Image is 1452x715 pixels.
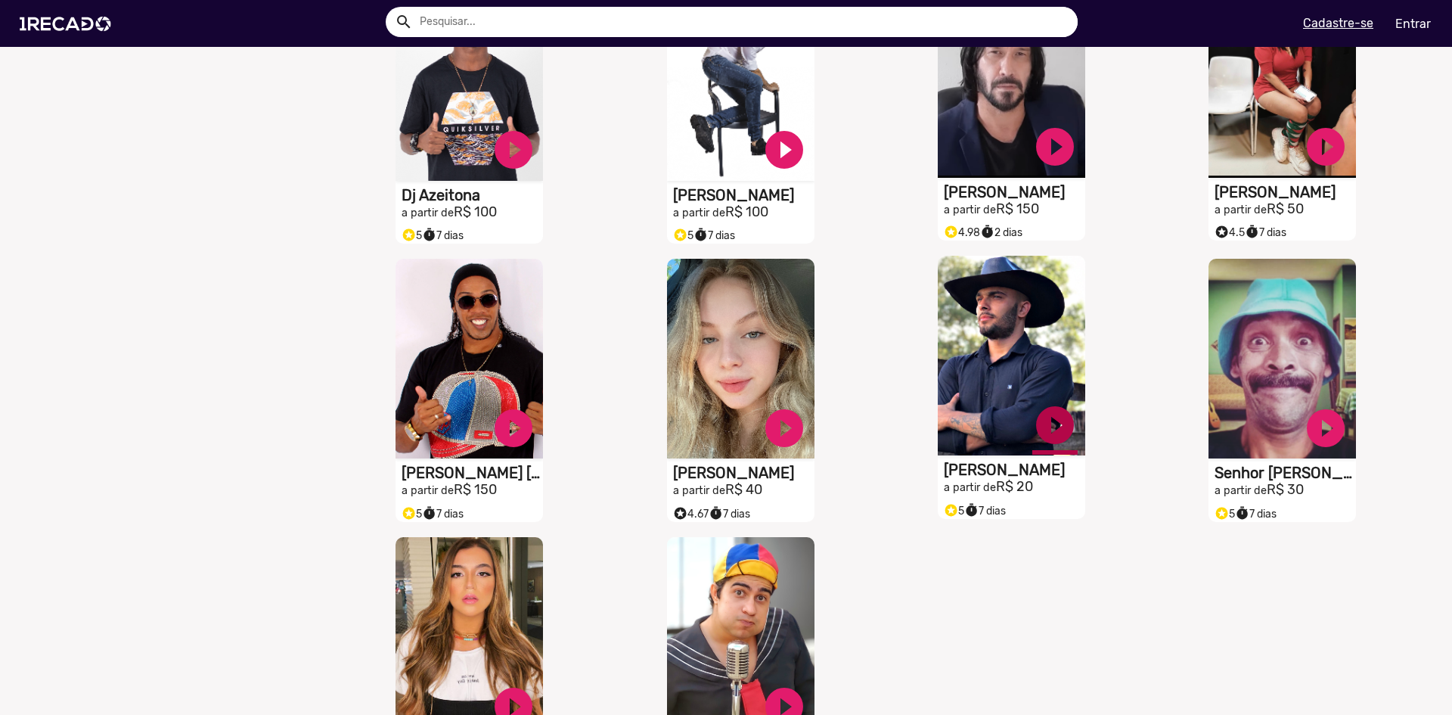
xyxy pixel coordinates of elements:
[944,499,958,518] i: Selo super talento
[673,204,814,221] h2: R$ 100
[667,259,814,459] video: S1RECADO vídeos dedicados para fãs e empresas
[944,201,1085,218] h2: R$ 150
[673,229,693,242] span: 5
[1245,225,1259,239] small: timer
[402,502,416,521] i: Selo super talento
[389,8,416,34] button: Example home icon
[938,256,1085,455] video: S1RECADO vídeos dedicados para fãs e empresas
[762,127,807,173] a: play_circle_filled
[964,499,979,518] i: timer
[422,224,436,242] i: timer
[673,508,709,521] span: 4.67
[944,204,996,216] small: a partir de
[1235,508,1277,521] span: 7 dias
[964,503,979,518] small: timer
[491,406,536,451] a: play_circle_filled
[980,225,994,239] small: timer
[1245,221,1259,239] i: timer
[944,226,980,239] span: 4.98
[673,464,814,482] h1: [PERSON_NAME]
[1215,464,1356,482] h1: Senhor [PERSON_NAME] [GEOGRAPHIC_DATA]
[944,225,958,239] small: stars
[402,464,543,482] h1: [PERSON_NAME] [PERSON_NAME] Oficial
[402,224,416,242] i: Selo super talento
[693,224,708,242] i: timer
[944,481,996,494] small: a partir de
[402,204,543,221] h2: R$ 100
[673,502,687,521] i: Selo super talento
[1215,484,1267,497] small: a partir de
[422,508,464,521] span: 7 dias
[693,228,708,242] small: timer
[673,482,814,499] h2: R$ 40
[1032,124,1078,169] a: play_circle_filled
[980,226,1022,239] span: 2 dias
[693,229,735,242] span: 7 dias
[402,207,454,219] small: a partir de
[709,506,723,521] small: timer
[402,228,416,242] small: stars
[1215,502,1229,521] i: Selo super talento
[944,183,1085,201] h1: [PERSON_NAME]
[1303,124,1348,169] a: play_circle_filled
[1215,508,1235,521] span: 5
[1215,201,1356,218] h2: R$ 50
[709,502,723,521] i: timer
[673,506,687,521] small: stars
[402,229,422,242] span: 5
[1215,482,1356,499] h2: R$ 30
[1235,502,1249,521] i: timer
[402,484,454,497] small: a partir de
[1215,506,1229,521] small: stars
[422,502,436,521] i: timer
[395,13,413,31] mat-icon: Example home icon
[1215,221,1229,239] i: Selo super talento
[408,7,1078,37] input: Pesquisar...
[673,207,725,219] small: a partir de
[1208,259,1356,459] video: S1RECADO vídeos dedicados para fãs e empresas
[673,228,687,242] small: stars
[673,484,725,497] small: a partir de
[944,221,958,239] i: Selo super talento
[396,259,543,459] video: S1RECADO vídeos dedicados para fãs e empresas
[1235,506,1249,521] small: timer
[422,228,436,242] small: timer
[944,461,1085,479] h1: [PERSON_NAME]
[1303,16,1373,30] u: Cadastre-se
[422,229,464,242] span: 7 dias
[709,508,750,521] span: 7 dias
[1245,226,1286,239] span: 7 dias
[980,221,994,239] i: timer
[422,506,436,521] small: timer
[944,505,964,518] span: 5
[673,224,687,242] i: Selo super talento
[491,127,536,173] a: play_circle_filled
[402,508,422,521] span: 5
[1215,204,1267,216] small: a partir de
[1385,11,1441,37] a: Entrar
[944,479,1085,496] h2: R$ 20
[673,186,814,204] h1: [PERSON_NAME]
[1215,225,1229,239] small: stars
[402,506,416,521] small: stars
[402,482,543,499] h2: R$ 150
[1032,403,1078,448] a: play_circle_filled
[762,406,807,451] a: play_circle_filled
[402,186,543,204] h1: Dj Azeitona
[1303,406,1348,451] a: play_circle_filled
[1215,183,1356,201] h1: [PERSON_NAME]
[964,505,1006,518] span: 7 dias
[944,503,958,518] small: stars
[1215,226,1245,239] span: 4.5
